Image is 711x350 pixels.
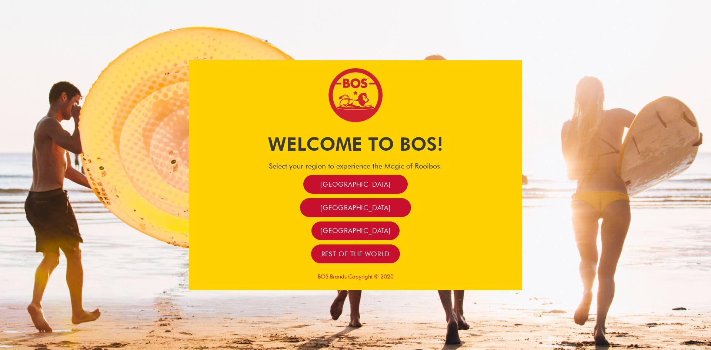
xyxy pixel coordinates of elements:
[321,250,390,258] span: Rest of the world
[189,131,522,157] h1: Welcome to BOS!
[303,175,408,194] a: [GEOGRAPHIC_DATA]
[311,221,400,240] a: [GEOGRAPHIC_DATA]
[300,198,411,217] a: [GEOGRAPHIC_DATA]
[189,161,522,170] h4: Select your region to experience the Magic of Rooibos.
[328,67,383,123] img: Bos Brands
[320,226,391,235] span: [GEOGRAPHIC_DATA]
[311,244,400,263] a: Rest of the world
[189,273,522,280] p: BOS Brands Copyright © 2020
[320,203,391,212] span: [GEOGRAPHIC_DATA]
[320,180,391,189] span: [GEOGRAPHIC_DATA]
